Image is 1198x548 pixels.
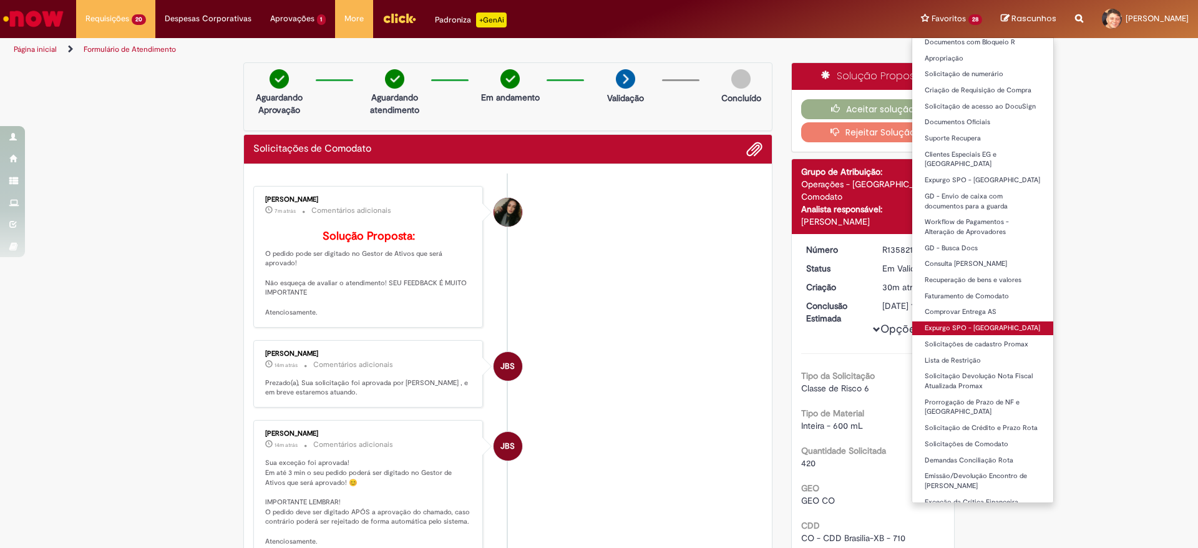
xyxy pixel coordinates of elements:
[882,300,940,312] div: [DATE] 15:18:11
[317,14,326,25] span: 1
[313,360,393,370] small: Comentários adicionais
[797,262,874,275] dt: Status
[1,6,66,31] img: ServiceNow
[494,352,522,381] div: Jacqueline Batista Shiota
[275,361,298,369] span: 14m atrás
[968,14,982,25] span: 28
[1001,13,1056,25] a: Rascunhos
[912,36,1053,49] a: Documentos com Bloqueio R
[364,91,425,116] p: Aguardando atendimento
[882,281,920,293] time: 30/09/2025 15:01:32
[801,445,886,456] b: Quantidade Solicitada
[607,92,644,104] p: Validação
[912,305,1053,319] a: Comprovar Entrega AS
[912,496,1053,509] a: Exceção da Crítica Financeira
[275,361,298,369] time: 30/09/2025 15:18:11
[882,262,940,275] div: Em Validação
[797,243,874,256] dt: Número
[912,115,1053,129] a: Documentos Oficiais
[313,439,393,450] small: Comentários adicionais
[265,378,473,398] p: Prezado(a), Sua solicitação foi aprovada por [PERSON_NAME] , e em breve estaremos atuando.
[797,281,874,293] dt: Criação
[165,12,251,25] span: Despesas Corporativas
[494,432,522,461] div: Jacqueline Batista Shiota
[481,91,540,104] p: Em andamento
[882,281,920,293] span: 30m atrás
[912,369,1053,393] a: Solicitação Devolução Nota Fiscal Atualizada Promax
[249,91,309,116] p: Aguardando Aprovação
[792,63,955,90] div: Solução Proposta
[912,84,1053,97] a: Criação de Requisição de Compra
[912,100,1053,114] a: Solicitação de acesso ao DocuSign
[265,430,473,438] div: [PERSON_NAME]
[801,408,864,419] b: Tipo de Material
[912,242,1053,255] a: GD - Busca Docs
[265,458,473,546] p: Sua exceção foi aprovada! Em até 3 min o seu pedido poderá ser digitado no Gestor de Ativos que s...
[882,243,940,256] div: R13582140
[912,257,1053,271] a: Consulta [PERSON_NAME]
[801,520,820,531] b: CDD
[500,351,515,381] span: JBS
[385,69,404,89] img: check-circle-green.png
[265,230,473,318] p: O pedido pode ser digitado no Gestor de Ativos que será aprovado! Não esqueça de avaliar o atendi...
[801,383,869,394] span: Classe de Risco 6
[270,69,289,89] img: check-circle-green.png
[382,9,416,27] img: click_logo_yellow_360x200.png
[912,67,1053,81] a: Solicitação de numerário
[275,207,296,215] time: 30/09/2025 15:25:05
[801,215,945,228] div: [PERSON_NAME]
[801,457,816,469] span: 420
[1011,12,1056,24] span: Rascunhos
[270,12,314,25] span: Aprovações
[494,198,522,227] div: undefined Online
[801,420,863,431] span: Inteira - 600 mL
[912,132,1053,145] a: Suporte Recupera
[435,12,507,27] div: Padroniza
[912,273,1053,287] a: Recuperação de bens e valores
[275,207,296,215] span: 7m atrás
[912,396,1053,419] a: Prorrogação de Prazo de NF e [GEOGRAPHIC_DATA]
[801,370,875,381] b: Tipo da Solicitação
[9,38,789,61] ul: Trilhas de página
[912,354,1053,368] a: Lista de Restrição
[912,454,1053,467] a: Demandas Conciliação Rota
[265,350,473,358] div: [PERSON_NAME]
[912,215,1053,238] a: Workflow de Pagamentos - Alteração de Aprovadores
[912,438,1053,451] a: Solicitações de Comodato
[14,44,57,54] a: Página inicial
[801,482,819,494] b: GEO
[85,12,129,25] span: Requisições
[912,290,1053,303] a: Faturamento de Comodato
[801,122,945,142] button: Rejeitar Solução
[801,532,905,544] span: CO - CDD Brasilia-XB - 710
[801,99,945,119] button: Aceitar solução
[132,14,146,25] span: 20
[797,300,874,325] dt: Conclusão Estimada
[476,12,507,27] p: +GenAi
[721,92,761,104] p: Concluído
[912,469,1053,492] a: Emissão/Devolução Encontro de [PERSON_NAME]
[801,178,945,203] div: Operações - [GEOGRAPHIC_DATA] - Comodato
[801,203,945,215] div: Analista responsável:
[311,205,391,216] small: Comentários adicionais
[500,431,515,461] span: JBS
[323,229,415,243] b: Solução Proposta:
[801,495,835,506] span: GEO CO
[912,174,1053,187] a: Expurgo SPO - [GEOGRAPHIC_DATA]
[882,281,940,293] div: 30/09/2025 15:01:32
[912,37,1054,503] ul: Favoritos
[84,44,176,54] a: Formulário de Atendimento
[731,69,751,89] img: img-circle-grey.png
[275,441,298,449] span: 14m atrás
[344,12,364,25] span: More
[746,141,762,157] button: Adicionar anexos
[912,148,1053,171] a: Clientes Especiais EG e [GEOGRAPHIC_DATA]
[1126,13,1189,24] span: [PERSON_NAME]
[253,144,371,155] h2: Solicitações de Comodato Histórico de tíquete
[912,321,1053,335] a: Expurgo SPO - [GEOGRAPHIC_DATA]
[265,196,473,203] div: [PERSON_NAME]
[912,421,1053,435] a: Solicitação de Crédito e Prazo Rota
[932,12,966,25] span: Favoritos
[616,69,635,89] img: arrow-next.png
[912,190,1053,213] a: GD - Envio de caixa com documentos para a guarda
